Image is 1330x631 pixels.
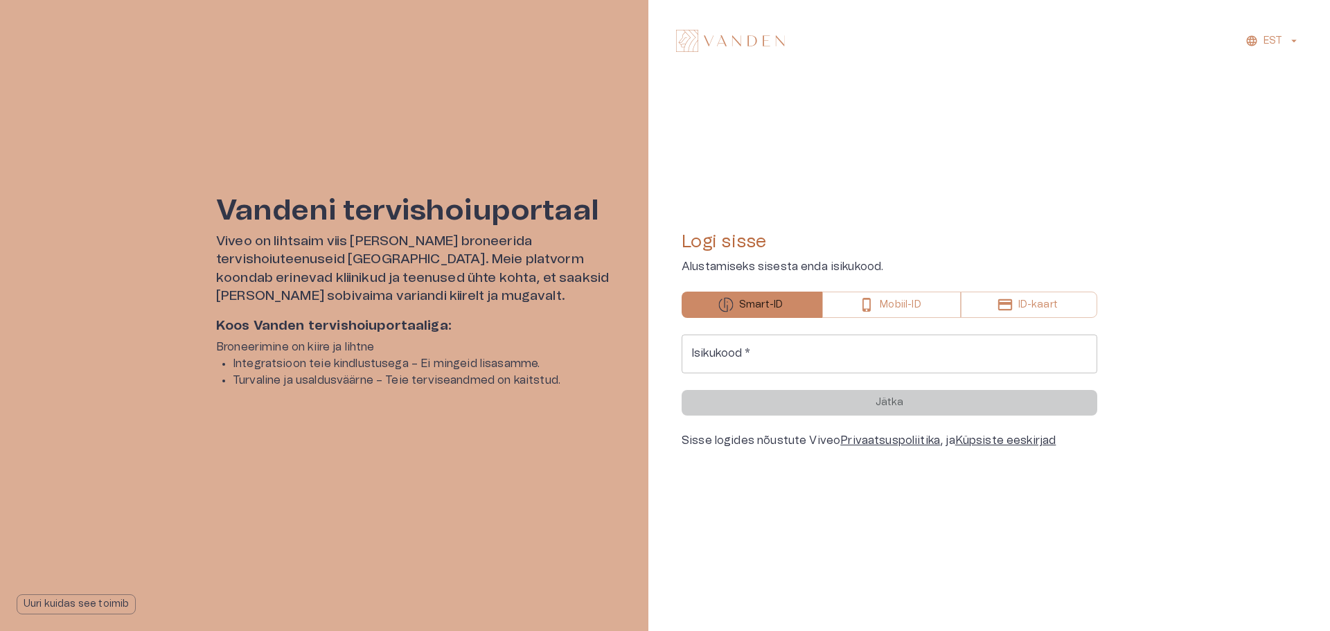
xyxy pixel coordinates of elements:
button: Smart-ID [682,292,822,318]
button: EST [1243,31,1302,51]
p: Smart-ID [739,298,783,312]
img: Vanden logo [676,30,785,52]
p: Alustamiseks sisesta enda isikukood. [682,258,1097,275]
p: EST [1263,34,1282,48]
a: Küpsiste eeskirjad [955,435,1056,446]
div: Sisse logides nõustute Viveo , ja [682,432,1097,449]
button: Uuri kuidas see toimib [17,594,136,614]
h4: Logi sisse [682,231,1097,253]
p: Mobiil-ID [880,298,921,312]
p: ID-kaart [1018,298,1058,312]
a: Privaatsuspoliitika [840,435,940,446]
p: Uuri kuidas see toimib [24,597,129,612]
iframe: Help widget launcher [1222,568,1330,607]
button: ID-kaart [961,292,1097,318]
button: Mobiil-ID [822,292,960,318]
